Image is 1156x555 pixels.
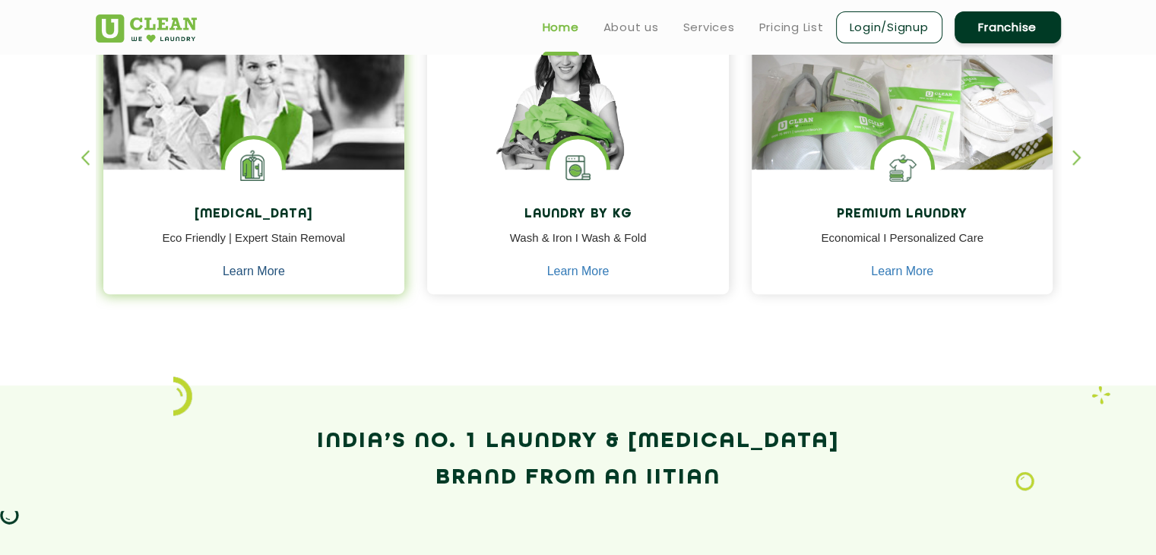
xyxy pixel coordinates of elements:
[439,230,717,264] p: Wash & Iron I Wash & Fold
[955,11,1061,43] a: Franchise
[96,423,1061,496] h2: India’s No. 1 Laundry & [MEDICAL_DATA] Brand from an IITian
[173,376,192,416] img: icon_2.png
[1015,471,1034,491] img: Laundry
[115,208,394,222] h4: [MEDICAL_DATA]
[752,12,1053,213] img: laundry done shoes and clothes
[603,18,659,36] a: About us
[225,139,282,196] img: Laundry Services near me
[871,265,933,278] a: Learn More
[763,230,1042,264] p: Economical I Personalized Care
[115,230,394,264] p: Eco Friendly | Expert Stain Removal
[103,12,405,255] img: Drycleaners near me
[439,208,717,222] h4: Laundry by Kg
[543,18,579,36] a: Home
[96,14,197,43] img: UClean Laundry and Dry Cleaning
[549,139,607,196] img: laundry washing machine
[836,11,942,43] a: Login/Signup
[223,265,285,278] a: Learn More
[759,18,824,36] a: Pricing List
[1091,385,1110,404] img: Laundry wash and iron
[683,18,735,36] a: Services
[547,265,610,278] a: Learn More
[763,208,1042,222] h4: Premium Laundry
[874,139,931,196] img: Shoes Cleaning
[427,12,729,213] img: a girl with laundry basket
